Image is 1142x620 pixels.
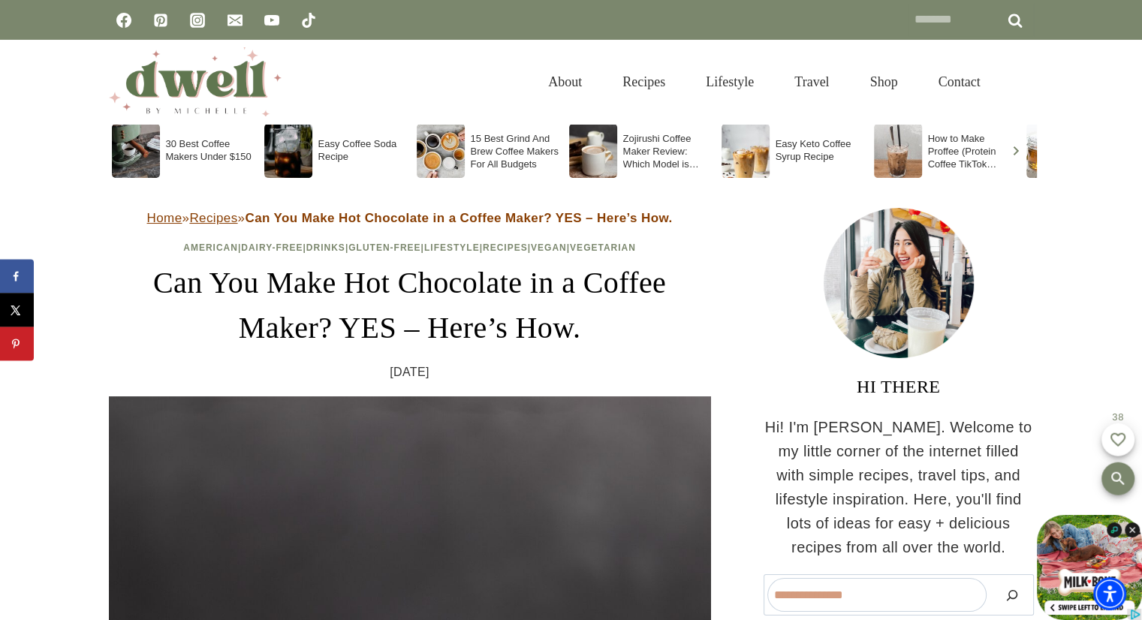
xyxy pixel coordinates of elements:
[1125,522,1140,537] img: close_dark.svg
[483,242,528,253] a: Recipes
[531,242,567,253] a: Vegan
[1093,577,1126,610] div: Accessibility Menu
[1029,507,1142,620] iframe: Advertisement
[182,5,212,35] a: Instagram
[147,211,673,225] span: » »
[294,5,324,35] a: TikTok
[602,58,686,107] a: Recipes
[528,58,1000,107] nav: Primary Navigation
[183,242,636,253] span: | | | | | | |
[189,211,237,225] a: Recipes
[348,242,420,253] a: Gluten-Free
[774,58,849,107] a: Travel
[109,5,139,35] a: Facebook
[245,211,672,225] strong: Can You Make Hot Chocolate in a Coffee Maker? YES – Here’s How.
[849,58,918,107] a: Shop
[1107,522,1122,537] img: info_dark.svg
[528,58,602,107] a: About
[109,47,282,116] img: DWELL by michelle
[146,5,176,35] a: Pinterest
[241,242,303,253] a: Dairy-Free
[764,415,1034,559] p: Hi! I'm [PERSON_NAME]. Welcome to my little corner of the internet filled with simple recipes, tr...
[570,242,636,253] a: Vegetarian
[183,242,238,253] a: American
[306,242,345,253] a: Drinks
[424,242,480,253] a: Lifestyle
[220,5,250,35] a: Email
[147,211,182,225] a: Home
[257,5,287,35] a: YouTube
[390,363,429,382] time: [DATE]
[764,373,1034,400] h3: HI THERE
[918,58,1001,107] a: Contact
[109,260,711,351] h1: Can You Make Hot Chocolate in a Coffee Maker? YES – Here’s How.
[686,58,774,107] a: Lifestyle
